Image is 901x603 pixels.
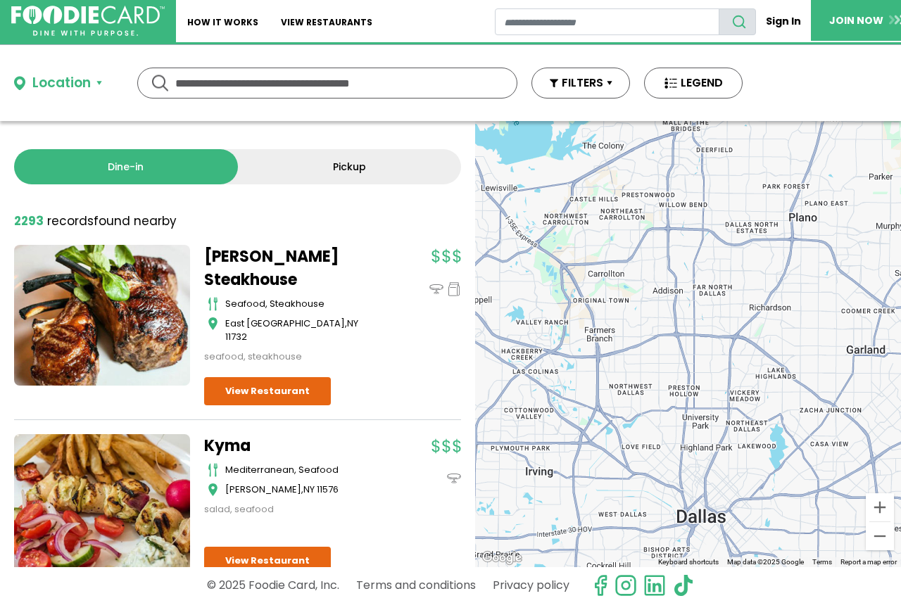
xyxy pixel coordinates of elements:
[356,573,476,597] a: Terms and conditions
[225,330,247,343] span: 11732
[479,549,525,567] a: Open this area in Google Maps (opens a new window)
[589,574,612,597] svg: check us out on facebook
[719,8,756,35] button: search
[225,483,301,496] span: [PERSON_NAME]
[225,317,380,344] div: ,
[658,557,719,567] button: Keyboard shortcuts
[204,377,331,405] a: View Restaurant
[208,463,218,477] img: cutlery_icon.svg
[531,68,630,99] button: FILTERS
[644,68,743,99] button: LEGEND
[204,547,331,575] a: View Restaurant
[14,73,102,94] button: Location
[32,73,91,94] div: Location
[14,212,44,229] strong: 2293
[238,149,462,184] a: Pickup
[208,297,218,311] img: cutlery_icon.svg
[204,245,380,291] a: [PERSON_NAME] Steakhouse
[14,149,238,184] a: Dine-in
[303,483,315,496] span: NY
[866,493,894,521] button: Zoom in
[347,317,358,330] span: NY
[11,6,165,37] img: FoodieCard; Eat, Drink, Save, Donate
[495,8,719,35] input: restaurant search
[225,463,380,477] div: mediterranean, seafood
[317,483,339,496] span: 11576
[204,502,380,516] div: salad, seafood
[429,282,443,296] img: dinein_icon.svg
[840,558,897,566] a: Report a map error
[225,297,380,311] div: seafood, steakhouse
[643,574,666,597] img: linkedin.svg
[727,558,804,566] span: Map data ©2025 Google
[225,483,380,497] div: ,
[204,434,380,457] a: Kyma
[672,574,695,597] img: tiktok.svg
[225,317,345,330] span: East [GEOGRAPHIC_DATA]
[756,8,811,34] a: Sign In
[14,212,177,231] div: found nearby
[208,483,218,497] img: map_icon.svg
[447,282,461,296] img: pickup_icon.svg
[447,471,461,485] img: dinein_icon.svg
[493,573,569,597] a: Privacy policy
[866,522,894,550] button: Zoom out
[47,212,94,229] span: records
[207,573,339,597] p: © 2025 Foodie Card, Inc.
[479,549,525,567] img: Google
[204,350,380,364] div: seafood, steakhouse
[208,317,218,331] img: map_icon.svg
[812,558,832,566] a: Terms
